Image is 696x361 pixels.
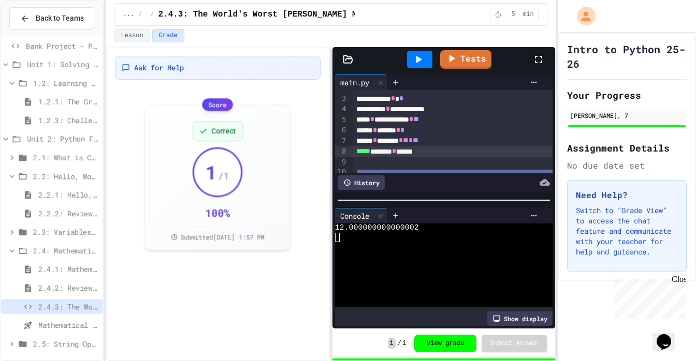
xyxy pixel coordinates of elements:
span: 1.2.3: Challenge Problem - The Bridge [38,115,98,126]
span: Unit 1: Solving Problems in Computer Science [27,59,98,70]
button: Grade [152,29,184,42]
span: Correct [212,126,236,137]
span: / [398,339,401,348]
span: Back to Teams [36,13,84,24]
div: main.py [335,74,387,90]
span: Ask for Help [134,63,184,73]
iframe: chat widget [653,320,686,351]
span: 2.4.3: The World's Worst [PERSON_NAME] Market [158,8,382,21]
span: ... [123,10,134,19]
span: 2.2: Hello, World! [33,171,98,182]
div: Show display [487,311,553,326]
iframe: chat widget [610,275,686,319]
button: View grade [414,335,476,352]
div: Score [202,98,233,111]
div: main.py [335,77,374,88]
span: 1.2: Learning to Solve Hard Problems [33,78,98,88]
span: 1 [388,338,396,349]
div: 9 [335,157,348,168]
div: My Account [566,4,598,28]
div: Console [335,210,374,221]
div: 100 % [205,205,230,220]
span: / [138,10,142,19]
div: 7 [335,136,348,146]
span: 5 [505,10,521,19]
span: 2.2.2: Review - Hello, World! [38,208,98,219]
span: 1 [402,339,406,348]
button: Lesson [114,29,150,42]
span: min [523,10,534,19]
span: Mathematical Operators - Quiz [38,320,98,330]
div: [PERSON_NAME], 7 [570,111,684,120]
span: 2.5: String Operators [33,338,98,349]
span: / [150,10,154,19]
a: Tests [440,50,491,69]
div: History [338,175,385,190]
h3: Need Help? [576,189,678,201]
div: Chat with us now!Close [4,4,71,66]
span: 1.2.1: The Growth Mindset [38,96,98,107]
div: 5 [335,115,348,125]
span: Unit 2: Python Fundamentals [27,133,98,144]
div: Console [335,208,387,223]
div: 3 [335,94,348,104]
h1: Intro to Python 25-26 [567,42,687,71]
span: 2.4.3: The World's Worst [PERSON_NAME] Market [38,301,98,312]
span: 2.2.1: Hello, World! [38,189,98,200]
span: 2.4: Mathematical Operators [33,245,98,256]
span: 2.3: Variables and Data Types [33,227,98,237]
div: 8 [335,146,348,157]
div: 10 [335,167,348,177]
span: 12.000000000000002 [335,223,419,233]
div: No due date set [567,159,687,172]
span: Bank Project - Python [26,40,98,51]
button: Submit Answer [482,335,547,352]
span: 2.4.2: Review - Mathematical Operators [38,282,98,293]
div: 6 [335,125,348,136]
p: Switch to "Grade View" to access the chat feature and communicate with your teacher for help and ... [576,205,678,257]
span: Submit Answer [490,339,539,348]
span: / 1 [219,168,230,183]
span: 2.4.1: Mathematical Operators [38,264,98,275]
button: Back to Teams [9,7,94,29]
span: 2.1: What is Code? [33,152,98,163]
h2: Assignment Details [567,141,687,155]
h2: Your Progress [567,88,687,102]
span: 1 [206,161,217,182]
span: Submitted [DATE] 1:57 PM [181,233,265,242]
div: 4 [335,104,348,114]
